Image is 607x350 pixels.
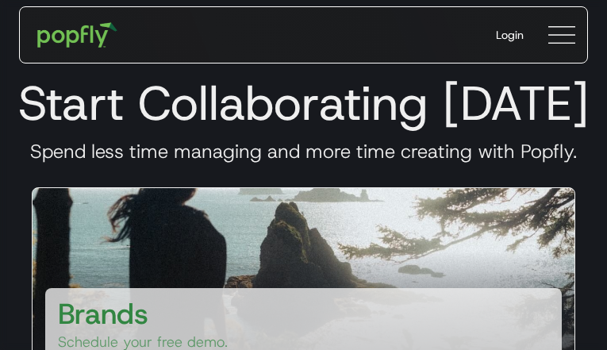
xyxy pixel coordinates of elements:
[58,294,148,333] h3: Brands
[483,14,536,56] a: Login
[13,75,594,132] h1: Start Collaborating [DATE]
[13,140,594,163] h3: Spend less time managing and more time creating with Popfly.
[496,27,524,43] div: Login
[26,11,129,59] a: home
